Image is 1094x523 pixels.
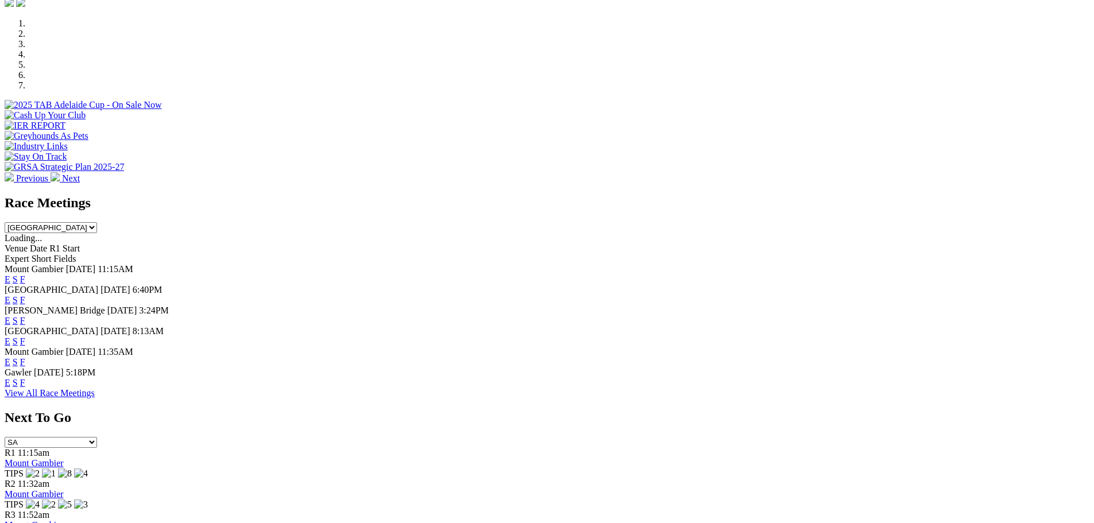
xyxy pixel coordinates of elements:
span: 8:13AM [133,326,164,336]
span: R2 [5,479,16,489]
img: 4 [74,468,88,479]
img: Industry Links [5,141,68,152]
span: Mount Gambier [5,264,64,274]
a: Mount Gambier [5,489,64,499]
a: F [20,295,25,305]
a: F [20,378,25,388]
span: [DATE] [66,264,96,274]
span: [DATE] [107,305,137,315]
span: Short [32,254,52,264]
span: Loading... [5,233,42,243]
img: 5 [58,499,72,510]
img: IER REPORT [5,121,65,131]
span: R3 [5,510,16,520]
span: TIPS [5,499,24,509]
span: 11:35AM [98,347,133,357]
a: E [5,316,10,326]
span: Previous [16,173,48,183]
img: 1 [42,468,56,479]
span: Mount Gambier [5,347,64,357]
img: 3 [74,499,88,510]
h2: Race Meetings [5,195,1089,211]
span: 5:18PM [66,367,96,377]
a: S [13,357,18,367]
a: Next [51,173,80,183]
img: 8 [58,468,72,479]
a: F [20,274,25,284]
span: R1 [5,448,16,458]
span: 6:40PM [133,285,163,295]
a: S [13,336,18,346]
span: 11:32am [18,479,49,489]
a: E [5,336,10,346]
a: S [13,316,18,326]
a: E [5,378,10,388]
a: E [5,295,10,305]
span: Next [62,173,80,183]
img: chevron-right-pager-white.svg [51,172,60,181]
img: chevron-left-pager-white.svg [5,172,14,181]
span: [PERSON_NAME] Bridge [5,305,105,315]
h2: Next To Go [5,410,1089,425]
span: 3:24PM [139,305,169,315]
a: F [20,357,25,367]
span: Date [30,243,47,253]
a: E [5,357,10,367]
img: 2025 TAB Adelaide Cup - On Sale Now [5,100,162,110]
span: TIPS [5,468,24,478]
span: Gawler [5,367,32,377]
img: 2 [26,468,40,479]
span: [DATE] [66,347,96,357]
img: Stay On Track [5,152,67,162]
span: 11:15am [18,448,49,458]
span: Expert [5,254,29,264]
img: Cash Up Your Club [5,110,86,121]
a: F [20,336,25,346]
a: S [13,378,18,388]
span: [DATE] [100,285,130,295]
span: Venue [5,243,28,253]
a: Previous [5,173,51,183]
a: E [5,274,10,284]
span: [GEOGRAPHIC_DATA] [5,285,98,295]
span: [DATE] [34,367,64,377]
a: F [20,316,25,326]
a: View All Race Meetings [5,388,95,398]
span: Fields [53,254,76,264]
img: 2 [42,499,56,510]
span: R1 Start [49,243,80,253]
span: 11:52am [18,510,49,520]
img: Greyhounds As Pets [5,131,88,141]
span: [DATE] [100,326,130,336]
img: 4 [26,499,40,510]
img: GRSA Strategic Plan 2025-27 [5,162,124,172]
span: [GEOGRAPHIC_DATA] [5,326,98,336]
span: 11:15AM [98,264,133,274]
a: Mount Gambier [5,458,64,468]
a: S [13,274,18,284]
a: S [13,295,18,305]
